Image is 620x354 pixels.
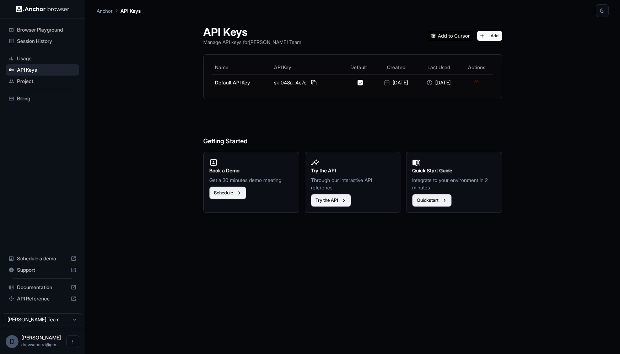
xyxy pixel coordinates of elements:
nav: breadcrumb [97,7,141,15]
div: sk-048a...4e7e [274,78,340,87]
span: Browser Playground [17,26,76,33]
div: D [6,335,18,348]
span: Billing [17,95,76,102]
h1: API Keys [203,26,301,38]
span: Project [17,78,76,85]
div: API Keys [6,64,79,76]
div: [DATE] [420,79,457,86]
th: Last Used [417,60,460,74]
span: Documentation [17,284,68,291]
div: API Reference [6,293,79,304]
h2: Quick Start Guide [412,167,496,175]
span: Support [17,266,68,273]
th: Default [343,60,375,74]
img: Anchor Logo [16,6,69,12]
span: Session History [17,38,76,45]
button: Copy API key [309,78,318,87]
div: Support [6,264,79,276]
h2: Book a Demo [209,167,293,175]
button: Add [477,31,502,41]
p: Get a 30 minutes demo meeting [209,176,293,184]
div: Browser Playground [6,24,79,35]
th: Actions [460,60,493,74]
button: Quickstart [412,194,452,207]
h2: Try the API [311,167,395,175]
div: [DATE] [378,79,415,86]
td: Default API Key [212,74,271,90]
th: Created [375,60,417,74]
span: Drew Sepeczi [21,334,61,341]
th: Name [212,60,271,74]
div: Schedule a demo [6,253,79,264]
span: drewsepeczi@gmail.com [21,342,59,347]
div: Session History [6,35,79,47]
p: Integrate to your environment in 2 minutes [412,176,496,191]
button: Try the API [311,194,351,207]
p: Anchor [97,7,113,15]
div: Documentation [6,282,79,293]
div: Project [6,76,79,87]
div: Billing [6,93,79,104]
div: Usage [6,53,79,64]
h6: Getting Started [203,108,502,146]
span: API Reference [17,295,68,302]
span: API Keys [17,66,76,73]
p: Manage API keys for [PERSON_NAME] Team [203,38,301,46]
span: Schedule a demo [17,255,68,262]
th: API Key [271,60,343,74]
img: Add anchorbrowser MCP server to Cursor [428,31,473,41]
p: Through our interactive API reference [311,176,395,191]
button: Schedule [209,187,246,199]
span: Usage [17,55,76,62]
button: Open menu [66,335,79,348]
p: API Keys [120,7,141,15]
